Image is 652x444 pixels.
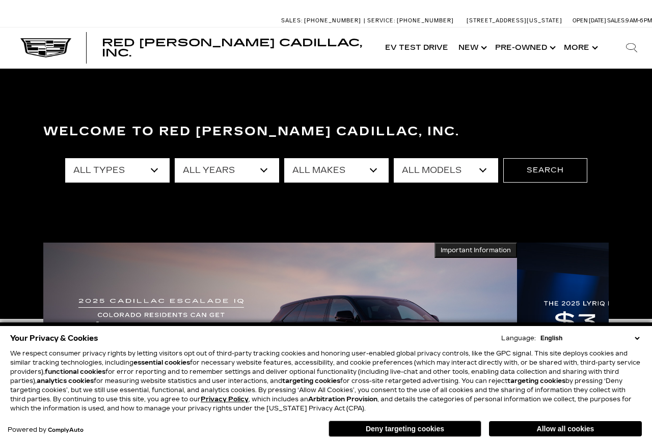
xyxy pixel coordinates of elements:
[10,331,98,345] span: Your Privacy & Cookies
[380,27,453,68] a: EV Test Drive
[304,17,361,24] span: [PHONE_NUMBER]
[281,17,303,24] span: Sales:
[573,17,606,24] span: Open [DATE]
[559,27,601,68] button: More
[490,27,559,68] a: Pre-Owned
[441,246,511,254] span: Important Information
[37,377,94,384] strong: analytics cookies
[48,427,84,433] a: ComplyAuto
[43,243,517,442] img: THE 2025 ESCALADE IQ IS ELIGIBLE FOR THE $3,500 COLORADO INNOVATIVE MOTOR VEHICLE TAX CREDIT
[102,38,370,58] a: Red [PERSON_NAME] Cadillac, Inc.
[538,334,642,343] select: Language Select
[284,158,389,183] select: Filter by make
[397,17,454,24] span: [PHONE_NUMBER]
[367,17,395,24] span: Service:
[453,27,490,68] a: New
[10,349,642,413] p: We respect consumer privacy rights by letting visitors opt out of third-party tracking cookies an...
[503,158,587,183] button: Search
[607,17,626,24] span: Sales:
[175,158,279,183] select: Filter by year
[626,17,652,24] span: 9 AM-6 PM
[65,158,170,183] select: Filter by type
[133,359,190,366] strong: essential cookies
[8,427,84,433] div: Powered by
[20,38,71,57] img: Cadillac Dark Logo with Cadillac White Text
[329,421,481,437] button: Deny targeting cookies
[201,396,249,403] a: Privacy Policy
[281,18,364,23] a: Sales: [PHONE_NUMBER]
[282,377,340,384] strong: targeting cookies
[467,17,562,24] a: [STREET_ADDRESS][US_STATE]
[394,158,498,183] select: Filter by model
[43,122,609,142] h3: Welcome to Red [PERSON_NAME] Cadillac, Inc.
[489,421,642,436] button: Allow all cookies
[308,396,377,403] strong: Arbitration Provision
[364,18,456,23] a: Service: [PHONE_NUMBER]
[501,335,536,341] div: Language:
[45,368,105,375] strong: functional cookies
[102,37,362,59] span: Red [PERSON_NAME] Cadillac, Inc.
[507,377,565,384] strong: targeting cookies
